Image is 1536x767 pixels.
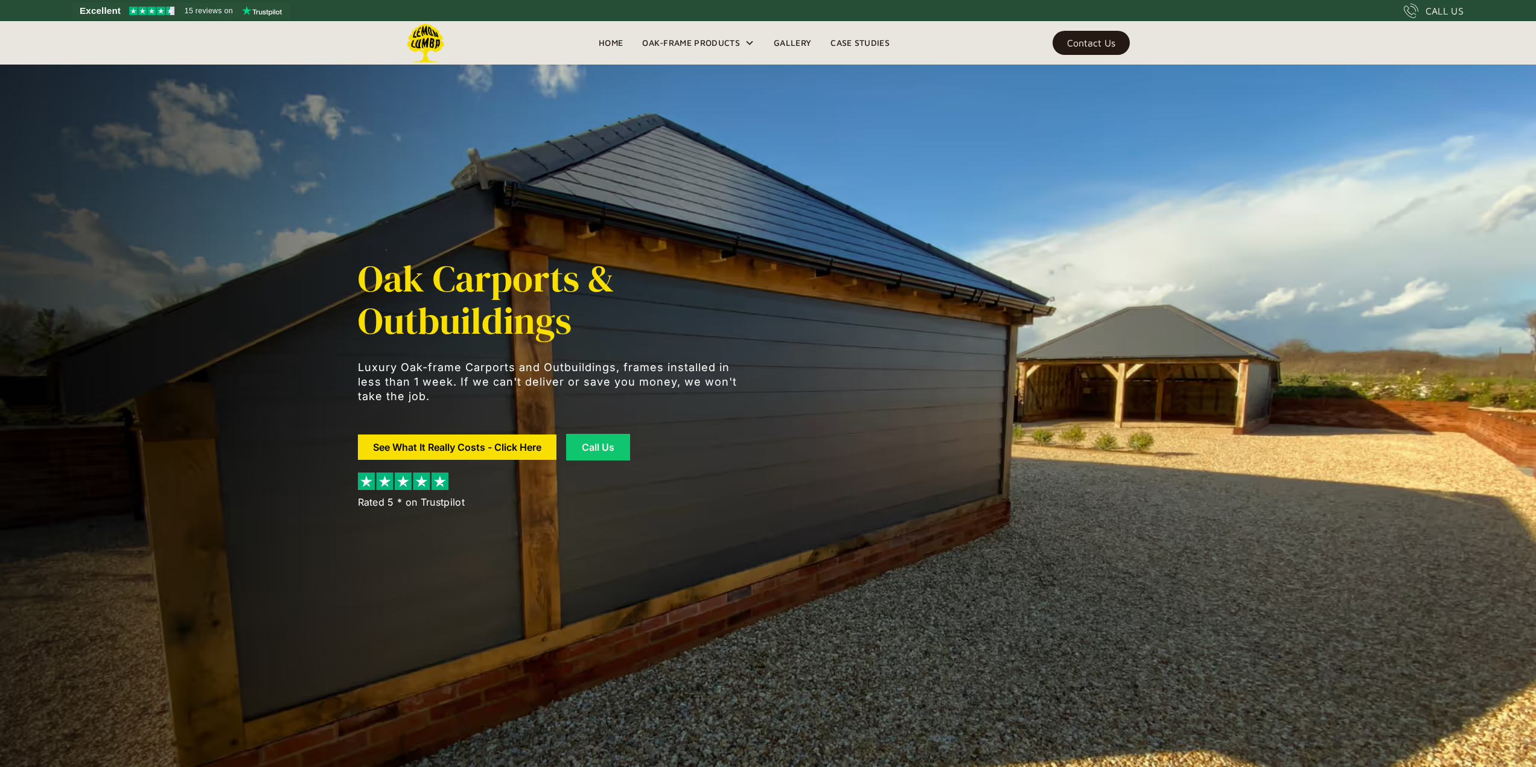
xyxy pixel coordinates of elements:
a: See Lemon Lumba reviews on Trustpilot [72,2,290,19]
div: Contact Us [1067,39,1115,47]
a: CALL US [1404,4,1464,18]
a: Contact Us [1053,31,1130,55]
span: Excellent [80,4,121,18]
div: Rated 5 * on Trustpilot [358,495,465,509]
h1: Oak Carports & Outbuildings [358,258,744,342]
img: Trustpilot 4.5 stars [129,7,174,15]
p: Luxury Oak-frame Carports and Outbuildings, frames installed in less than 1 week. If we can't del... [358,360,744,404]
a: Call Us [566,434,630,460]
a: Case Studies [821,34,899,52]
a: Home [589,34,633,52]
a: See What It Really Costs - Click Here [358,434,556,460]
div: Oak-Frame Products [633,21,764,65]
div: Oak-Frame Products [642,36,740,50]
img: Trustpilot logo [242,6,282,16]
a: Gallery [764,34,821,52]
span: 15 reviews on [185,4,233,18]
div: Call Us [581,442,615,452]
div: CALL US [1426,4,1464,18]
